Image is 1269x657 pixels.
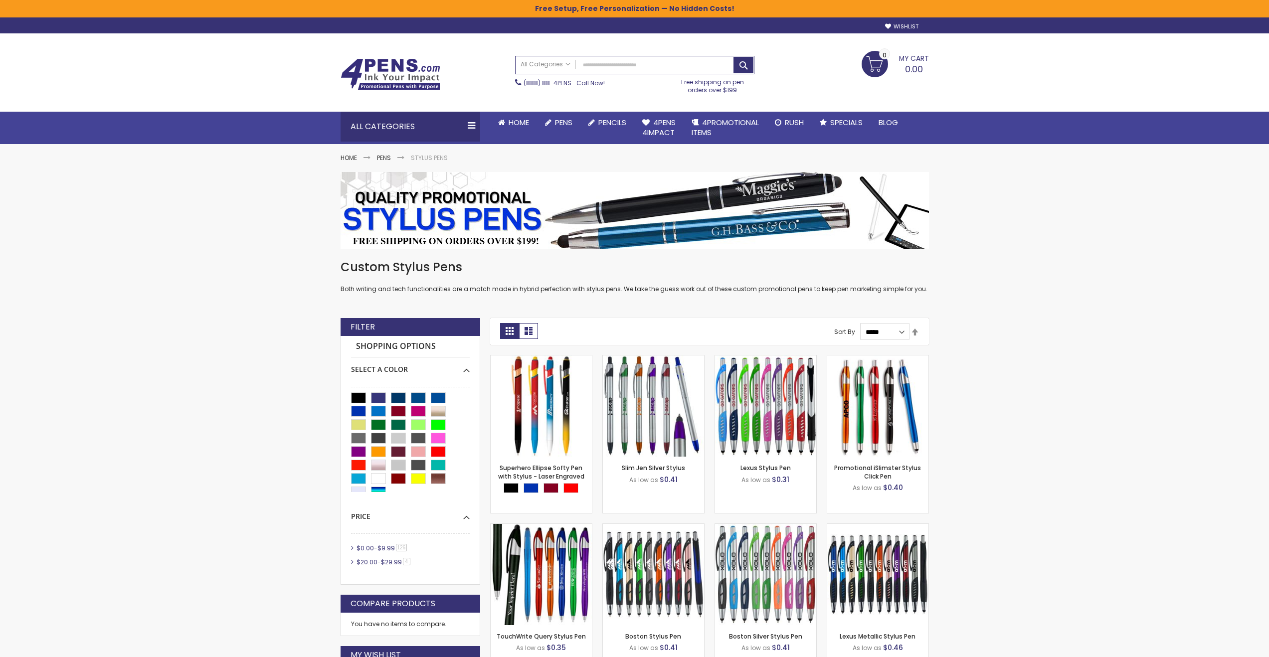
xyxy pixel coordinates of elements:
[827,355,928,457] img: Promotional iSlimster Stylus Click Pen
[741,476,770,484] span: As low as
[905,63,923,75] span: 0.00
[684,112,767,144] a: 4PROMOTIONALITEMS
[351,357,470,374] div: Select A Color
[354,558,414,566] a: $20.00-$29.994
[351,322,375,332] strong: Filter
[341,112,480,142] div: All Categories
[834,464,921,480] a: Promotional iSlimster Stylus Click Pen
[509,117,529,128] span: Home
[879,117,898,128] span: Blog
[516,56,575,73] a: All Categories
[341,613,480,636] div: You have no items to compare.
[642,117,676,138] span: 4Pens 4impact
[853,484,882,492] span: As low as
[862,51,929,76] a: 0.00 0
[671,74,754,94] div: Free shipping on pen orders over $199
[740,464,791,472] a: Lexus Stylus Pen
[772,475,789,485] span: $0.31
[715,355,816,457] img: Lexus Stylus Pen
[341,58,440,90] img: 4Pens Custom Pens and Promotional Products
[603,355,704,363] a: Slim Jen Silver Stylus
[491,524,592,625] img: TouchWrite Query Stylus Pen
[603,524,704,625] img: Boston Stylus Pen
[840,632,915,641] a: Lexus Metallic Stylus Pen
[715,355,816,363] a: Lexus Stylus Pen
[580,112,634,134] a: Pencils
[827,355,928,363] a: Promotional iSlimster Stylus Click Pen
[500,323,519,339] strong: Grid
[555,117,572,128] span: Pens
[341,172,929,249] img: Stylus Pens
[603,523,704,532] a: Boston Stylus Pen
[546,643,566,653] span: $0.35
[629,476,658,484] span: As low as
[827,524,928,625] img: Lexus Metallic Stylus Pen
[524,483,539,493] div: Blue
[341,154,357,162] a: Home
[830,117,863,128] span: Specials
[516,644,545,652] span: As low as
[403,558,410,565] span: 4
[772,643,790,653] span: $0.41
[396,544,407,551] span: 126
[341,259,929,294] div: Both writing and tech functionalities are a match made in hybrid perfection with stylus pens. We ...
[357,558,377,566] span: $20.00
[885,23,918,30] a: Wishlist
[622,464,685,472] a: Slim Jen Silver Stylus
[411,154,448,162] strong: Stylus Pens
[491,355,592,457] img: Superhero Ellipse Softy Pen with Stylus - Laser Engraved
[524,79,571,87] a: (888) 88-4PENS
[357,544,374,552] span: $0.00
[354,544,411,552] a: $0.00-$9.99126
[660,643,678,653] span: $0.41
[853,644,882,652] span: As low as
[741,644,770,652] span: As low as
[629,644,658,652] span: As low as
[634,112,684,144] a: 4Pens4impact
[883,643,903,653] span: $0.46
[563,483,578,493] div: Red
[504,483,519,493] div: Black
[729,632,802,641] a: Boston Silver Stylus Pen
[812,112,871,134] a: Specials
[491,355,592,363] a: Superhero Ellipse Softy Pen with Stylus - Laser Engraved
[767,112,812,134] a: Rush
[537,112,580,134] a: Pens
[498,464,584,480] a: Superhero Ellipse Softy Pen with Stylus - Laser Engraved
[351,336,470,357] strong: Shopping Options
[785,117,804,128] span: Rush
[351,504,470,521] div: Price
[603,355,704,457] img: Slim Jen Silver Stylus
[625,632,681,641] a: Boston Stylus Pen
[660,475,678,485] span: $0.41
[381,558,402,566] span: $29.99
[827,523,928,532] a: Lexus Metallic Stylus Pen
[491,523,592,532] a: TouchWrite Query Stylus Pen
[871,112,906,134] a: Blog
[351,598,435,609] strong: Compare Products
[524,79,605,87] span: - Call Now!
[544,483,558,493] div: Burgundy
[715,523,816,532] a: Boston Silver Stylus Pen
[883,483,903,493] span: $0.40
[377,154,391,162] a: Pens
[497,632,586,641] a: TouchWrite Query Stylus Pen
[834,328,855,336] label: Sort By
[377,544,395,552] span: $9.99
[692,117,759,138] span: 4PROMOTIONAL ITEMS
[598,117,626,128] span: Pencils
[341,259,929,275] h1: Custom Stylus Pens
[883,50,887,60] span: 0
[521,60,570,68] span: All Categories
[490,112,537,134] a: Home
[715,524,816,625] img: Boston Silver Stylus Pen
